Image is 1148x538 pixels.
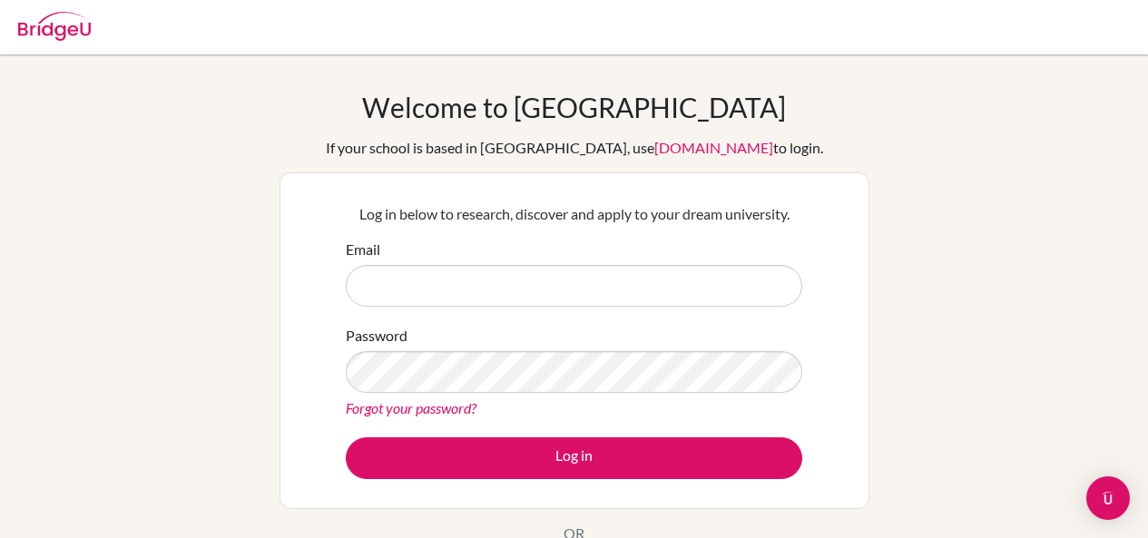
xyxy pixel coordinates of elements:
[654,139,773,156] a: [DOMAIN_NAME]
[346,399,476,416] a: Forgot your password?
[346,325,407,347] label: Password
[346,437,802,479] button: Log in
[1086,476,1130,520] div: Open Intercom Messenger
[18,12,91,41] img: Bridge-U
[346,203,802,225] p: Log in below to research, discover and apply to your dream university.
[346,239,380,260] label: Email
[326,137,823,159] div: If your school is based in [GEOGRAPHIC_DATA], use to login.
[362,91,786,123] h1: Welcome to [GEOGRAPHIC_DATA]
